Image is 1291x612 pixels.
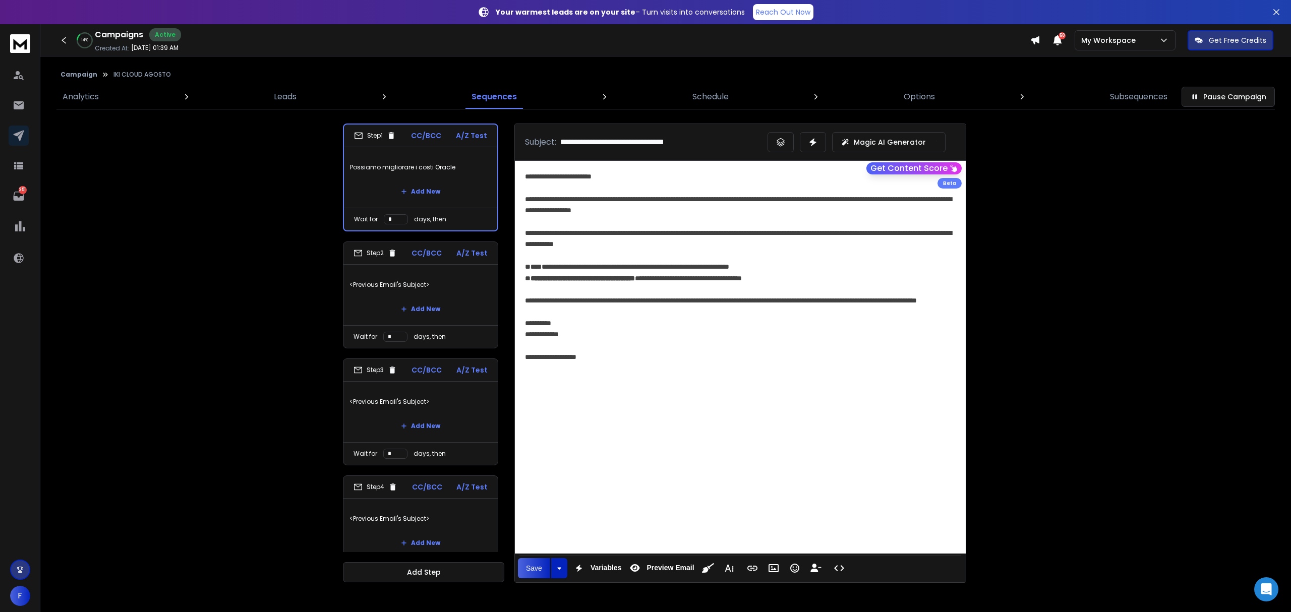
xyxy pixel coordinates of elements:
[95,29,143,41] h1: Campaigns
[1104,85,1173,109] a: Subsequences
[698,558,718,578] button: Clean HTML
[10,586,30,606] button: F
[898,85,941,109] a: Options
[518,558,550,578] button: Save
[61,71,97,79] button: Campaign
[1110,91,1167,103] p: Subsequences
[10,34,30,53] img: logo
[354,482,397,492] div: Step 4
[354,365,397,375] div: Step 3
[411,131,441,141] p: CC/BCC
[692,91,729,103] p: Schedule
[496,7,745,17] p: – Turn visits into conversations
[686,85,735,109] a: Schedule
[393,416,448,436] button: Add New
[19,186,27,194] p: 351
[343,124,498,231] li: Step1CC/BCCA/Z TestPossiamo migliorare i costi OracleAdd NewWait fordays, then
[393,299,448,319] button: Add New
[113,71,171,79] p: IKI CLOUD AGOSTO
[937,178,962,189] div: Beta
[343,241,498,348] li: Step2CC/BCCA/Z Test<Previous Email's Subject>Add NewWait fordays, then
[904,91,935,103] p: Options
[393,533,448,553] button: Add New
[854,137,926,147] p: Magic AI Generator
[95,44,129,52] p: Created At:
[720,558,739,578] button: More Text
[131,44,179,52] p: [DATE] 01:39 AM
[343,358,498,465] li: Step3CC/BCCA/Z Test<Previous Email's Subject>Add NewWait fordays, then
[756,7,810,17] p: Reach Out Now
[806,558,826,578] button: Insert Unsubscribe Link
[343,475,498,560] li: Step4CC/BCCA/Z Test<Previous Email's Subject>Add New
[412,482,442,492] p: CC/BCC
[589,564,624,572] span: Variables
[63,91,99,103] p: Analytics
[1081,35,1140,45] p: My Workspace
[496,7,635,17] strong: Your warmest leads are on your site
[465,85,523,109] a: Sequences
[743,558,762,578] button: Insert Link (Ctrl+K)
[354,450,377,458] p: Wait for
[472,91,517,103] p: Sequences
[1254,577,1278,601] div: Open Intercom Messenger
[349,505,492,533] p: <Previous Email's Subject>
[830,558,849,578] button: Code View
[764,558,783,578] button: Insert Image (Ctrl+P)
[569,558,624,578] button: Variables
[354,215,378,223] p: Wait for
[268,85,303,109] a: Leads
[349,388,492,416] p: <Previous Email's Subject>
[644,564,696,572] span: Preview Email
[56,85,105,109] a: Analytics
[393,181,448,202] button: Add New
[81,37,88,43] p: 14 %
[412,365,442,375] p: CC/BCC
[9,186,29,206] a: 351
[350,153,491,181] p: Possiamo migliorare i costi Oracle
[354,131,396,140] div: Step 1
[456,248,488,258] p: A/Z Test
[354,249,397,258] div: Step 2
[832,132,946,152] button: Magic AI Generator
[456,131,487,141] p: A/Z Test
[525,136,556,148] p: Subject:
[354,333,377,341] p: Wait for
[866,162,962,174] button: Get Content Score
[1182,87,1275,107] button: Pause Campaign
[1188,30,1273,50] button: Get Free Credits
[1059,32,1066,39] span: 50
[753,4,813,20] a: Reach Out Now
[785,558,804,578] button: Emoticons
[412,248,442,258] p: CC/BCC
[414,450,446,458] p: days, then
[456,365,488,375] p: A/Z Test
[149,28,181,41] div: Active
[349,271,492,299] p: <Previous Email's Subject>
[625,558,696,578] button: Preview Email
[414,215,446,223] p: days, then
[1209,35,1266,45] p: Get Free Credits
[343,562,504,582] button: Add Step
[414,333,446,341] p: days, then
[274,91,297,103] p: Leads
[456,482,488,492] p: A/Z Test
